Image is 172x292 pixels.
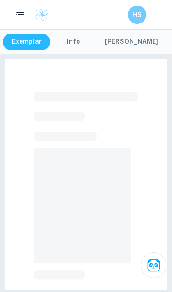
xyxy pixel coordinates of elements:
[141,252,166,278] button: Ask Clai
[132,10,143,20] h6: HS
[3,34,51,50] button: Exemplar
[96,34,167,50] button: [PERSON_NAME]
[128,6,146,24] button: HS
[29,8,49,22] a: Clastify logo
[35,8,49,22] img: Clastify logo
[53,34,94,50] button: Info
